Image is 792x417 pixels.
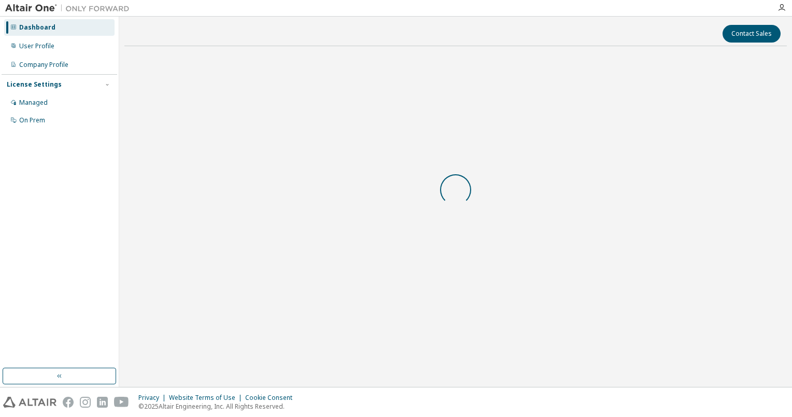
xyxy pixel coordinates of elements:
img: Altair One [5,3,135,13]
img: youtube.svg [114,397,129,408]
div: Privacy [138,394,169,402]
img: instagram.svg [80,397,91,408]
div: Company Profile [19,61,68,69]
button: Contact Sales [723,25,781,43]
p: © 2025 Altair Engineering, Inc. All Rights Reserved. [138,402,299,411]
img: linkedin.svg [97,397,108,408]
div: On Prem [19,116,45,124]
img: facebook.svg [63,397,74,408]
div: Cookie Consent [245,394,299,402]
div: License Settings [7,80,62,89]
div: Dashboard [19,23,55,32]
img: altair_logo.svg [3,397,56,408]
div: User Profile [19,42,54,50]
div: Managed [19,99,48,107]
div: Website Terms of Use [169,394,245,402]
